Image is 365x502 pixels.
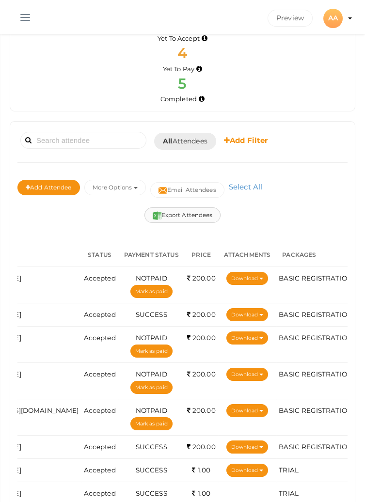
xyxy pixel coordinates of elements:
[187,443,216,451] span: 200.00
[279,489,299,497] span: TRIAL
[279,370,352,378] span: BASIC REGISTRATION
[199,96,205,102] i: Accepted and completed payment succesfully
[136,334,167,342] span: NOTPAID
[136,274,167,282] span: NOTPAID
[84,274,116,282] span: Accepted
[226,308,269,321] button: Download
[84,311,116,318] span: Accepted
[323,14,343,22] profile-pic: AA
[135,288,168,295] span: Mark as paid
[135,348,168,354] span: Mark as paid
[196,66,202,72] i: Accepted by organizer and yet to make payment
[118,243,185,267] th: PAYMENT STATUS
[323,9,343,28] div: AA
[84,370,116,378] span: Accepted
[218,243,277,267] th: ATTACHMENTS
[226,404,269,417] button: Download
[320,7,346,29] button: AA
[130,417,173,430] button: Mark as paid
[187,311,216,318] span: 200.00
[159,186,167,195] img: mail-filled.svg
[135,421,168,427] span: Mark as paid
[279,334,352,342] span: BASIC REGISTRATION
[130,381,173,394] button: Mark as paid
[177,44,187,62] span: 4
[136,466,167,474] span: SUCCESS
[84,407,116,414] span: Accepted
[187,274,216,282] span: 200.00
[136,407,167,414] span: NOTPAID
[158,34,200,42] span: Yet To Accept
[163,137,172,145] b: All
[279,443,352,451] span: BASIC REGISTRATION
[136,489,167,497] span: SUCCESS
[136,370,167,378] span: NOTPAID
[84,443,116,451] span: Accepted
[226,464,269,477] button: Download
[268,10,313,27] button: Preview
[163,136,207,146] span: Attendees
[226,368,269,381] button: Download
[130,285,173,298] button: Mark as paid
[226,272,269,285] button: Download
[226,440,269,454] button: Download
[163,65,194,73] span: Yet To Pay
[84,334,116,342] span: Accepted
[279,311,352,318] span: BASIC REGISTRATION
[136,311,167,318] span: SUCCESS
[187,370,216,378] span: 200.00
[279,274,352,282] span: BASIC REGISTRATION
[84,489,116,497] span: Accepted
[279,407,352,414] span: BASIC REGISTRATION
[192,466,210,474] span: 1.00
[226,182,265,191] a: Select All
[144,207,221,223] button: Export Attendees
[20,132,146,149] input: Search attendee
[17,180,80,195] button: Add Attendee
[202,36,207,41] i: Yet to be accepted by organizer
[153,211,161,220] img: excel.svg
[187,334,216,342] span: 200.00
[160,95,197,103] span: Completed
[81,243,118,267] th: STATUS
[279,466,299,474] span: TRIAL
[192,489,210,497] span: 1.00
[130,345,173,358] button: Mark as paid
[150,182,224,198] button: Email Attendees
[276,243,355,267] th: PACKAGES
[84,466,116,474] span: Accepted
[185,243,218,267] th: PRICE
[135,384,168,391] span: Mark as paid
[178,75,187,93] span: 5
[226,331,269,345] button: Download
[136,443,167,451] span: SUCCESS
[224,136,268,145] b: Add Filter
[84,180,146,195] button: More Options
[187,407,216,414] span: 200.00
